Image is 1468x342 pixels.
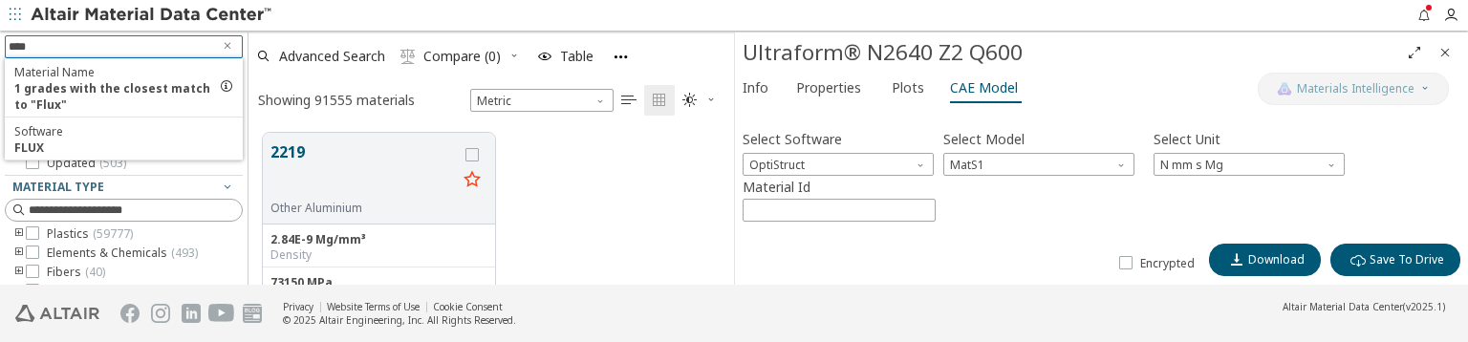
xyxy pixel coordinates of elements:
[270,247,487,263] div: Density
[12,179,104,195] span: Material Type
[47,246,198,261] span: Elements & Chemicals
[47,226,133,242] span: Plastics
[171,245,198,261] span: ( 493 )
[682,93,698,108] i: 
[892,73,924,103] span: Plots
[1154,153,1345,176] div: Unit
[86,283,106,299] span: ( 28 )
[47,265,105,280] span: Fibers
[743,153,934,176] span: OptiStruct
[1370,252,1444,267] span: Save To Drive
[400,49,416,64] i: 
[15,305,99,322] img: Altair Engineering
[270,232,487,247] div: 2.84E-9 Mg/mm³
[744,200,935,221] input: Start Number
[470,89,614,112] span: Metric
[743,73,768,103] span: Info
[1209,244,1321,276] button: Download
[560,50,594,63] span: Table
[614,85,644,116] button: Table View
[1258,73,1449,105] button: AI CopilotMaterials Intelligence
[12,226,26,242] i: toogle group
[743,226,866,254] label: Select Temperature
[14,64,95,80] span: Material Name
[1140,256,1195,271] span: Encrypted
[31,6,274,25] img: Altair Material Data Center
[652,93,667,108] i: 
[85,264,105,280] span: ( 40 )
[1350,252,1366,267] i: 
[5,176,243,199] button: Material Type
[1330,244,1460,276] button: Save To Drive
[433,300,503,313] a: Cookie Consent
[950,73,1018,103] span: CAE Model
[675,85,724,116] button: Theme
[743,176,936,199] label: Material Id
[279,50,385,63] span: Advanced Search
[99,155,126,171] span: ( 503 )
[796,73,861,103] span: Properties
[1283,300,1403,313] span: Altair Material Data Center
[1277,81,1292,96] img: AI Copilot
[1430,37,1460,68] button: Close
[943,153,1134,176] div: Model
[12,246,26,261] i: toogle group
[743,37,1399,68] div: Ultraform® N2640 Z2 Q600
[14,139,44,156] div: FLUX
[248,118,734,286] div: grid
[1399,37,1430,68] button: Full Screen
[644,85,675,116] button: Tile View
[47,156,126,171] span: Updated
[943,153,1134,176] span: MatS1
[283,313,516,327] div: © 2025 Altair Engineering, Inc. All Rights Reserved.
[423,50,501,63] span: Compare (0)
[1154,125,1220,153] label: Select Unit
[212,35,243,58] button: Clear text
[14,80,219,113] div: 1 grades with the closest match to "Flux"
[47,284,106,299] span: Foods
[743,153,934,176] div: Software
[1283,300,1445,313] div: (v2025.1)
[470,89,614,112] div: Unit System
[93,225,133,242] span: ( 59777 )
[270,140,457,201] button: 2219
[943,125,1025,153] label: Select Model
[12,265,26,280] i: toogle group
[327,300,420,313] a: Website Terms of Use
[1154,153,1345,176] span: N mm s Mg
[258,91,415,109] div: Showing 91555 materials
[270,201,457,216] div: Other Aluminium
[457,165,487,196] button: Favorite
[270,275,487,290] div: 73150 MPa
[743,125,842,153] label: Select Software
[283,300,313,313] a: Privacy
[14,123,63,139] span: Software
[621,93,637,108] i: 
[1248,252,1305,267] span: Download
[1297,81,1414,96] span: Materials Intelligence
